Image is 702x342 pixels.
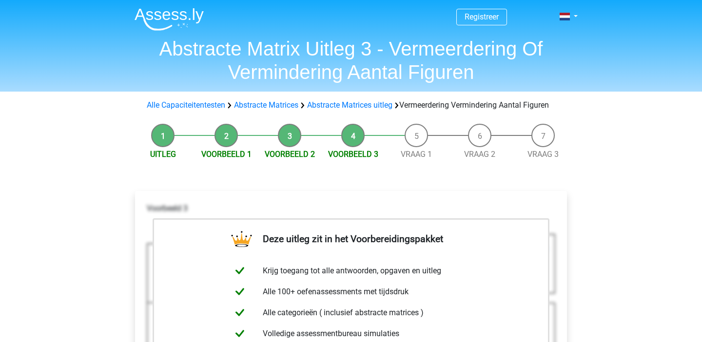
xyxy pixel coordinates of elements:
[135,8,204,31] img: Assessly
[527,150,559,159] a: Vraag 3
[328,150,378,159] a: Voorbeeld 3
[401,150,432,159] a: Vraag 1
[150,150,176,159] a: Uitleg
[147,204,188,213] b: Voorbeeld 3
[307,100,392,110] a: Abstracte Matrices uitleg
[201,150,252,159] a: Voorbeeld 1
[127,37,575,84] h1: Abstracte Matrix Uitleg 3 - Vermeerdering Of Vermindering Aantal Figuren
[147,100,225,110] a: Alle Capaciteitentesten
[465,12,499,21] a: Registreer
[265,150,315,159] a: Voorbeeld 2
[143,99,559,111] div: Vermeerdering Vermindering Aantal Figuren
[464,150,495,159] a: Vraag 2
[234,100,298,110] a: Abstracte Matrices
